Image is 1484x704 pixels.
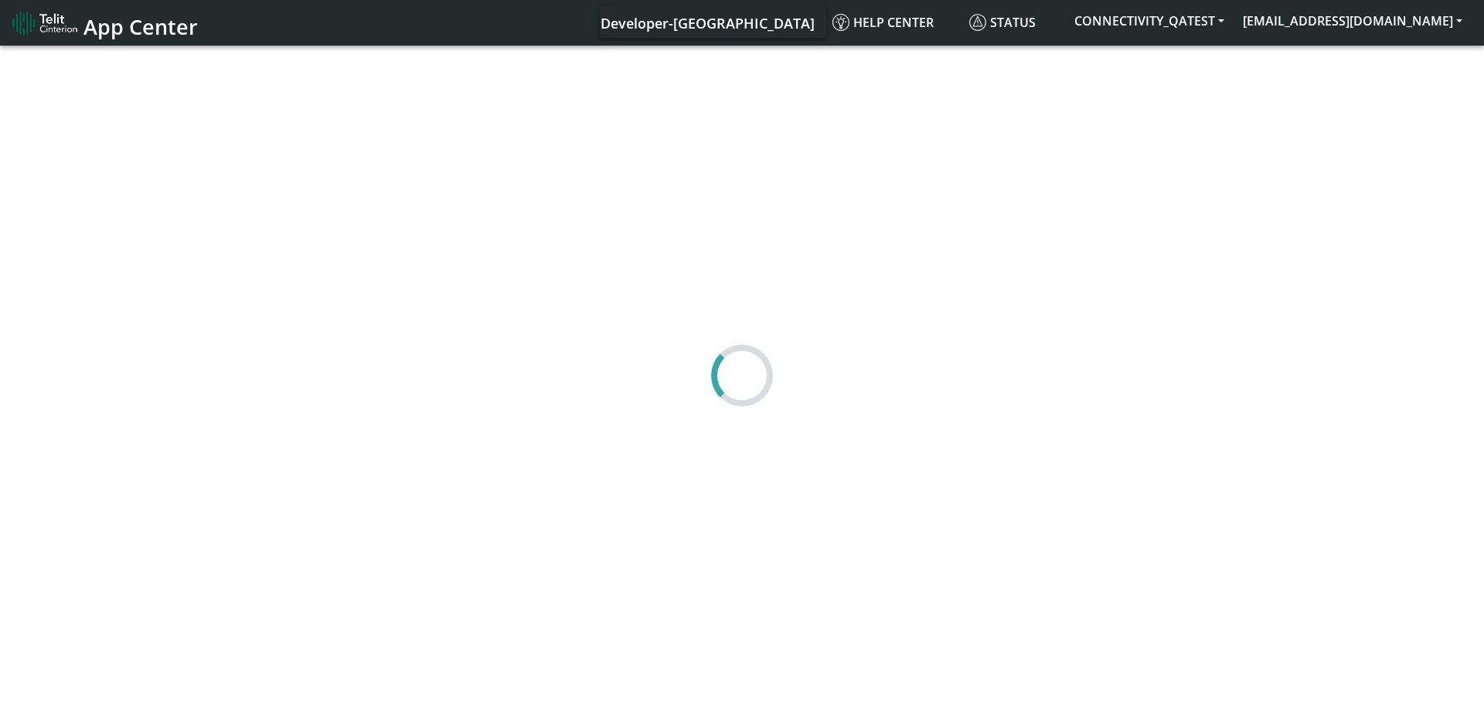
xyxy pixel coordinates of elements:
[600,7,814,38] a: Your current platform instance
[1065,7,1234,35] button: CONNECTIVITY_QATEST
[832,14,849,31] img: knowledge.svg
[969,14,1036,31] span: Status
[601,14,815,32] span: Developer-[GEOGRAPHIC_DATA]
[826,7,963,38] a: Help center
[12,6,196,39] a: App Center
[12,11,77,36] img: logo-telit-cinterion-gw-new.png
[969,14,986,31] img: status.svg
[963,7,1065,38] a: Status
[1234,7,1472,35] button: [EMAIL_ADDRESS][DOMAIN_NAME]
[83,12,198,41] span: App Center
[832,14,934,31] span: Help center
